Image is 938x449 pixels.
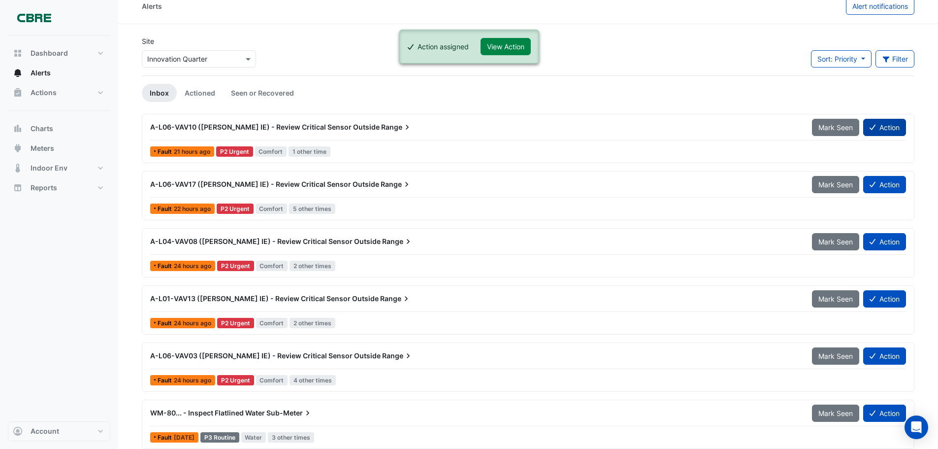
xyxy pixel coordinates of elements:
app-icon: Dashboard [13,48,23,58]
app-icon: Meters [13,143,23,153]
button: Dashboard [8,43,110,63]
span: Indoor Env [31,163,67,173]
span: Range [380,294,411,304]
div: P2 Urgent [216,146,253,157]
span: Mark Seen [818,352,853,360]
span: 4 other times [290,375,336,385]
span: Range [382,237,413,246]
span: Wed 01-Oct-2025 16:15 AEST [174,434,194,441]
button: Action [863,347,906,365]
button: Mark Seen [812,176,859,193]
div: P2 Urgent [217,204,254,214]
button: Action [863,119,906,136]
span: Mark Seen [818,295,853,303]
button: Action [863,405,906,422]
button: View Action [481,38,531,55]
span: A-L04-VAV08 ([PERSON_NAME] IE) - Review Critical Sensor Outside [150,237,381,245]
span: Comfort [255,146,287,157]
span: Mon 06-Oct-2025 09:00 AEDT [174,262,211,270]
button: Actions [8,83,110,103]
span: WM-80... - Inspect Flatlined Water [150,409,265,417]
span: 2 other times [290,318,335,328]
button: Mark Seen [812,290,859,308]
span: Actions [31,88,57,98]
span: Dashboard [31,48,68,58]
span: Mark Seen [818,180,853,189]
span: 3 other times [268,432,314,443]
button: Indoor Env [8,158,110,178]
div: Open Intercom Messenger [905,415,928,439]
span: Sort: Priority [817,55,857,63]
span: Comfort [256,204,288,214]
span: Mon 06-Oct-2025 09:00 AEDT [174,319,211,327]
span: Range [381,122,412,132]
span: Fault [158,378,174,383]
span: Mon 06-Oct-2025 09:00 AEDT [174,377,211,384]
div: P2 Urgent [217,375,254,385]
div: Action assigned [418,41,469,52]
button: Alerts [8,63,110,83]
span: Fault [158,149,174,155]
button: Charts [8,119,110,138]
span: Water [241,432,266,443]
span: Reports [31,183,57,193]
span: Fault [158,320,174,326]
a: Inbox [142,84,177,102]
span: Sub-Meter [266,408,313,418]
button: Reports [8,178,110,198]
span: Mark Seen [818,238,853,246]
button: Action [863,176,906,193]
button: Account [8,421,110,441]
span: Mon 06-Oct-2025 10:30 AEDT [174,205,211,212]
span: Comfort [256,375,288,385]
span: Range [381,179,412,189]
button: Filter [875,50,915,68]
span: Fault [158,263,174,269]
app-icon: Reports [13,183,23,193]
a: Actioned [177,84,223,102]
button: Mark Seen [812,405,859,422]
span: Mark Seen [818,123,853,132]
span: A-L06-VAV03 ([PERSON_NAME] IE) - Review Critical Sensor Outside [150,351,381,360]
span: Charts [31,124,53,134]
span: 5 other times [289,204,335,214]
span: A-L06-VAV17 ([PERSON_NAME] IE) - Review Critical Sensor Outside [150,180,379,188]
div: P3 Routine [200,432,239,443]
button: Action [863,290,906,308]
span: Range [382,351,413,361]
span: 2 other times [290,261,335,271]
button: Action [863,233,906,250]
app-icon: Charts [13,124,23,134]
span: Account [31,426,59,436]
span: A-L06-VAV10 ([PERSON_NAME] IE) - Review Critical Sensor Outside [150,123,380,131]
span: Alerts [31,68,51,78]
div: P2 Urgent [217,261,254,271]
div: Alerts [142,1,162,11]
span: Meters [31,143,54,153]
app-icon: Alerts [13,68,23,78]
app-icon: Actions [13,88,23,98]
span: A-L01-VAV13 ([PERSON_NAME] IE) - Review Critical Sensor Outside [150,294,379,303]
button: Mark Seen [812,347,859,365]
button: Mark Seen [812,119,859,136]
span: Fault [158,206,174,212]
button: Sort: Priority [811,50,872,68]
div: P2 Urgent [217,318,254,328]
span: Comfort [256,261,288,271]
a: Seen or Recovered [223,84,302,102]
img: Company Logo [12,8,56,28]
span: Alert notifications [852,2,908,10]
span: Mon 06-Oct-2025 11:45 AEDT [174,148,210,155]
span: Comfort [256,318,288,328]
button: Meters [8,138,110,158]
span: Fault [158,435,174,441]
button: Mark Seen [812,233,859,250]
span: 1 other time [289,146,330,157]
app-icon: Indoor Env [13,163,23,173]
label: Site [142,36,154,46]
span: Mark Seen [818,409,853,417]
